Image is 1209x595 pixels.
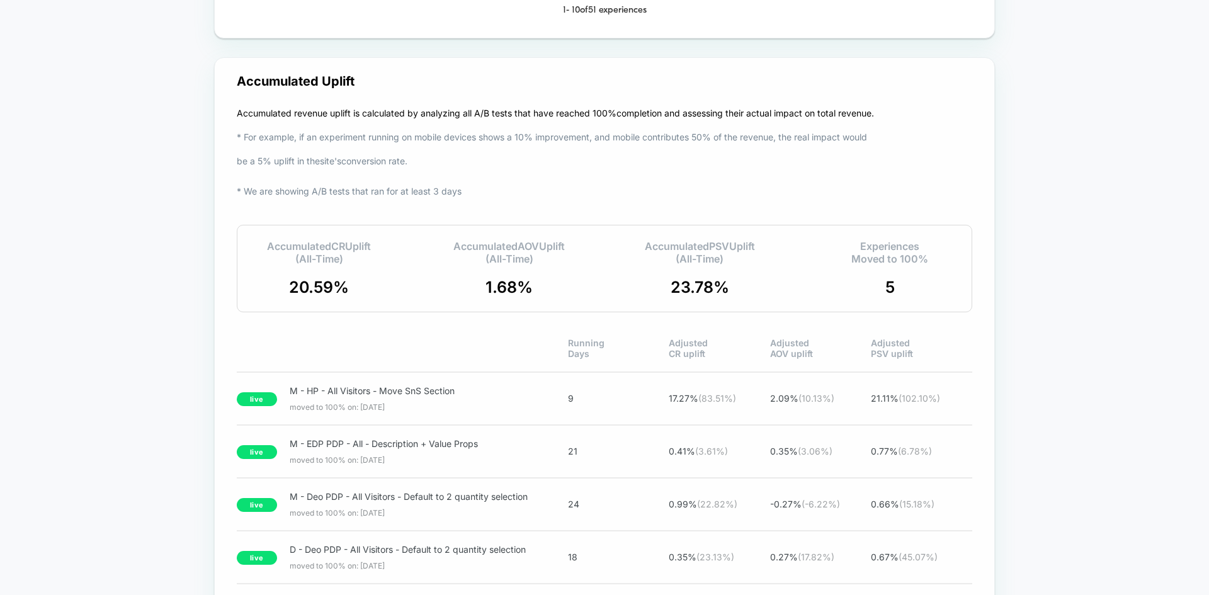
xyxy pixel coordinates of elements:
div: 1 - 10 of 51 experiences [237,5,972,16]
span: Adjusted PSV uplift [871,337,972,359]
span: 1.68 % [485,278,533,297]
span: ( 45.07 %) [899,552,938,562]
span: Running Days [568,337,669,359]
span: ( 17.82 %) [798,552,834,562]
span: Adjusted CR uplift [669,337,770,359]
span: Accumulated CR Uplift (All-Time) [267,240,371,265]
span: Experiences Moved to 100% [851,240,928,265]
span: -0.27 % [770,499,871,509]
span: 18 [568,552,669,562]
span: 21.11 % [871,393,972,404]
span: D - Deo PDP - All Visitors - Default to 2 quantity selection [290,544,528,555]
span: Adjusted AOV uplift [770,337,871,359]
span: moved to 100% on: [DATE] [290,455,531,465]
span: ( 3.06 %) [798,446,832,456]
span: 0.35 % [669,552,770,562]
span: moved to 100% on: [DATE] [290,561,531,570]
span: * For example, if an experiment running on mobile devices shows a 10% improvement, and mobile con... [237,132,867,166]
span: 20.59 % [289,278,349,297]
p: live [237,392,277,406]
span: Accumulated AOV Uplift (All-Time) [453,240,565,265]
span: 21 [568,446,669,456]
span: 0.27 % [770,552,871,562]
span: ( -6.22 %) [802,499,840,509]
span: M - EDP PDP - All - Description + Value Props [290,438,528,449]
span: ( 23.13 %) [696,552,734,562]
span: ( 6.78 %) [898,446,932,456]
span: ( 10.13 %) [798,393,834,404]
span: 2.09 % [770,393,871,404]
p: Accumulated Uplift [237,74,355,89]
span: * We are showing A/B tests that ran for at least 3 days [237,186,462,196]
span: ( 102.10 %) [899,393,940,404]
p: live [237,551,277,565]
span: 0.67 % [871,552,972,562]
span: 0.66 % [871,499,972,509]
span: 0.77 % [871,446,972,456]
span: 0.35 % [770,446,871,456]
span: moved to 100% on: [DATE] [290,508,531,518]
span: ( 22.82 %) [697,499,737,509]
span: 0.99 % [669,499,770,509]
span: 9 [568,393,669,404]
span: ( 15.18 %) [899,499,934,509]
span: ( 3.61 %) [695,446,728,456]
span: 17.27 % [669,393,770,404]
p: Accumulated revenue uplift is calculated by analyzing all A/B tests that have reached 100% comple... [237,101,874,203]
span: moved to 100% on: [DATE] [290,402,531,412]
span: 23.78 % [671,278,729,297]
span: 24 [568,499,669,509]
span: 5 [885,278,895,297]
span: ( 83.51 %) [698,393,736,404]
span: M - Deo PDP - All Visitors - Default to 2 quantity selection [290,491,528,502]
span: M - HP - All Visitors - Move SnS Section [290,385,528,396]
span: 0.41 % [669,446,770,456]
span: Accumulated PSV Uplift (All-Time) [645,240,755,265]
p: live [237,498,277,512]
p: live [237,445,277,459]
